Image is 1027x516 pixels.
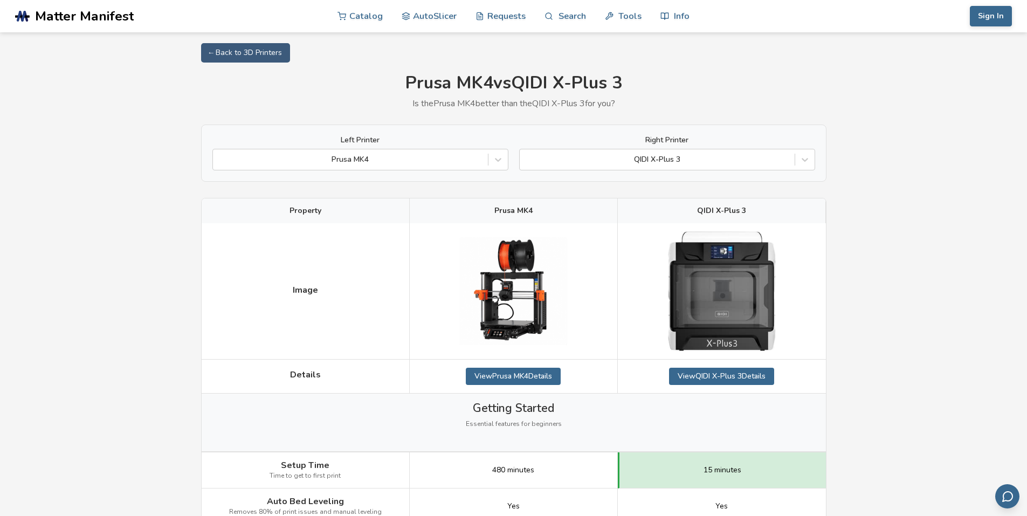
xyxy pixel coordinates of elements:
[494,207,533,215] span: Prusa MK4
[35,9,134,24] span: Matter Manifest
[459,237,567,345] img: Prusa MK4
[466,368,561,385] a: ViewPrusa MK4Details
[492,466,534,474] span: 480 minutes
[697,207,746,215] span: QIDI X-Plus 3
[970,6,1012,26] button: Sign In
[218,155,220,164] input: Prusa MK4
[525,155,527,164] input: QIDI X-Plus 3
[270,472,341,480] span: Time to get to first print
[668,231,776,350] img: QIDI X-Plus 3
[704,466,741,474] span: 15 minutes
[290,370,321,380] span: Details
[519,136,815,145] label: Right Printer
[669,368,774,385] a: ViewQIDI X-Plus 3Details
[715,502,728,511] span: Yes
[201,73,826,93] h1: Prusa MK4 vs QIDI X-Plus 3
[229,508,382,516] span: Removes 80% of print issues and manual leveling
[995,484,1019,508] button: Send feedback via email
[293,285,318,295] span: Image
[267,497,344,506] span: Auto Bed Leveling
[201,43,290,63] a: ← Back to 3D Printers
[290,207,321,215] span: Property
[466,421,562,428] span: Essential features for beginners
[281,460,329,470] span: Setup Time
[507,502,520,511] span: Yes
[212,136,508,145] label: Left Printer
[473,402,554,415] span: Getting Started
[201,99,826,108] p: Is the Prusa MK4 better than the QIDI X-Plus 3 for you?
